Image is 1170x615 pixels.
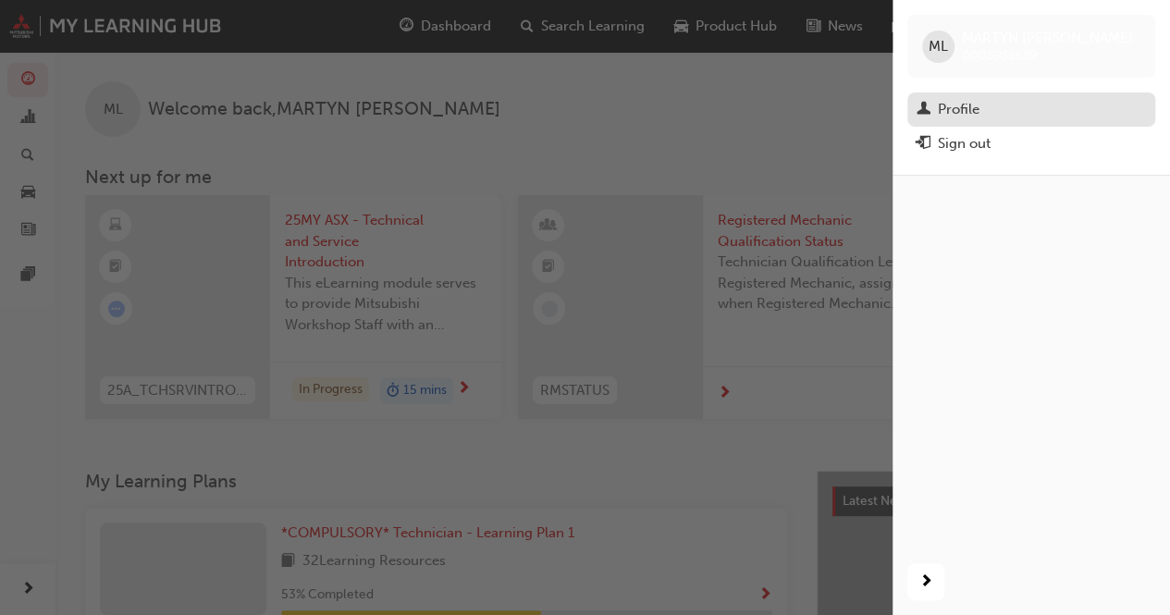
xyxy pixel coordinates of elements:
div: Profile [938,99,979,120]
span: ML [929,36,948,57]
span: MARTYN [PERSON_NAME] [962,30,1133,46]
span: 0005951689 [962,47,1037,63]
span: man-icon [917,102,930,118]
span: next-icon [919,571,933,594]
a: Profile [907,92,1155,127]
button: Sign out [907,127,1155,161]
div: Sign out [938,133,991,154]
span: exit-icon [917,136,930,153]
